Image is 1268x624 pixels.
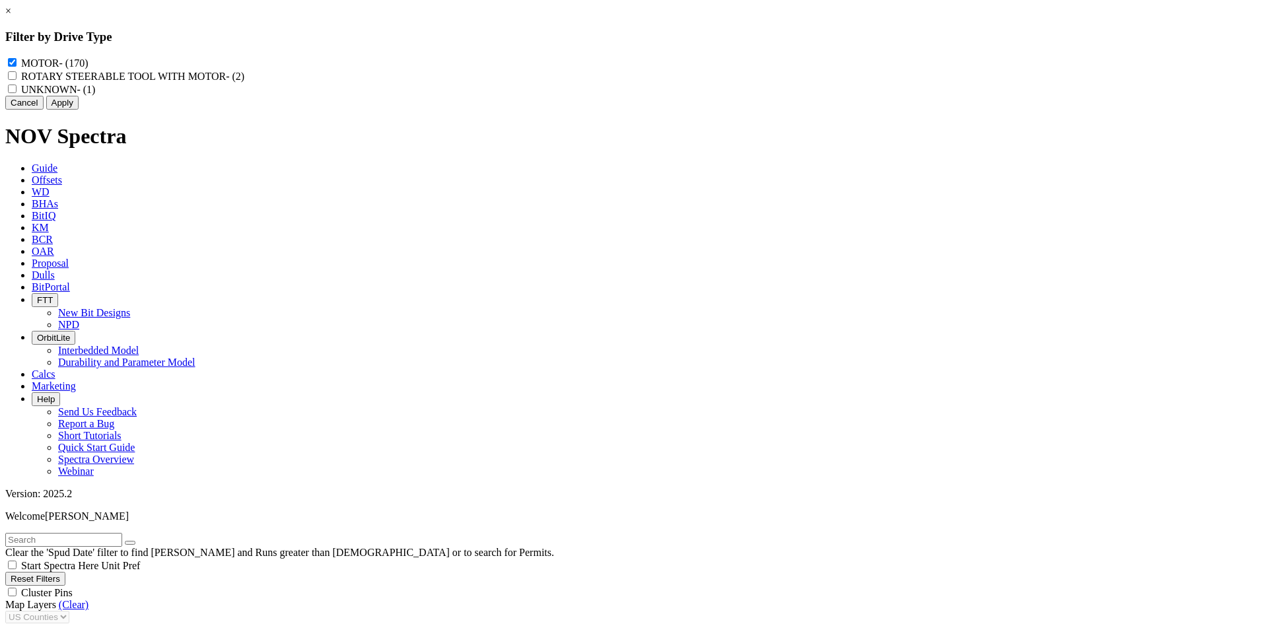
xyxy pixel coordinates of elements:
[37,333,70,343] span: OrbitLite
[5,124,1263,149] h1: NOV Spectra
[21,71,244,82] label: ROTARY STEERABLE TOOL WITH MOTOR
[226,71,244,82] span: - (2)
[58,442,135,453] a: Quick Start Guide
[5,572,65,586] button: Reset Filters
[32,186,50,197] span: WD
[46,96,79,110] button: Apply
[32,368,55,380] span: Calcs
[32,198,58,209] span: BHAs
[101,560,140,571] span: Unit Pref
[32,174,62,186] span: Offsets
[5,547,554,558] span: Clear the 'Spud Date' filter to find [PERSON_NAME] and Runs greater than [DEMOGRAPHIC_DATA] or to...
[37,295,53,305] span: FTT
[32,269,55,281] span: Dulls
[59,599,88,610] a: (Clear)
[21,84,95,95] label: UNKNOWN
[58,454,134,465] a: Spectra Overview
[32,210,55,221] span: BitIQ
[58,357,195,368] a: Durability and Parameter Model
[32,246,54,257] span: OAR
[37,394,55,404] span: Help
[77,84,95,95] span: - (1)
[21,57,88,69] label: MOTOR
[58,418,114,429] a: Report a Bug
[32,258,69,269] span: Proposal
[58,406,137,417] a: Send Us Feedback
[21,587,73,598] span: Cluster Pins
[5,488,1263,500] div: Version: 2025.2
[5,510,1263,522] p: Welcome
[58,466,94,477] a: Webinar
[21,560,98,571] span: Start Spectra Here
[32,234,53,245] span: BCR
[45,510,129,522] span: [PERSON_NAME]
[58,319,79,330] a: NPD
[32,162,57,174] span: Guide
[58,430,122,441] a: Short Tutorials
[5,30,1263,44] h3: Filter by Drive Type
[59,57,88,69] span: - (170)
[5,533,122,547] input: Search
[58,307,130,318] a: New Bit Designs
[32,380,76,392] span: Marketing
[32,281,70,293] span: BitPortal
[5,599,56,610] span: Map Layers
[58,345,139,356] a: Interbedded Model
[5,96,44,110] button: Cancel
[32,222,49,233] span: KM
[5,5,11,17] a: ×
